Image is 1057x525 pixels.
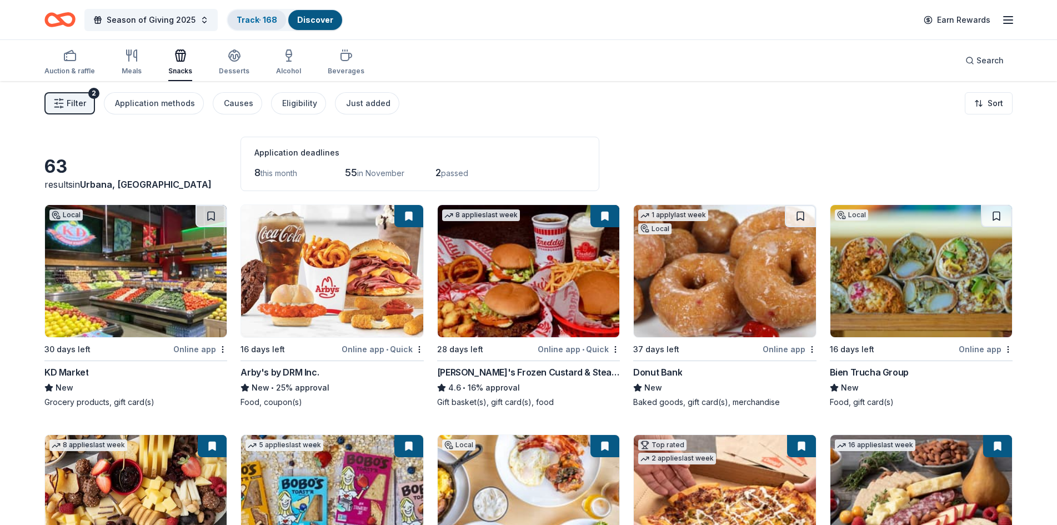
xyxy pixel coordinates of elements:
[271,92,326,114] button: Eligibility
[633,204,816,408] a: Image for Donut Bank1 applylast weekLocal37 days leftOnline appDonut BankNewBaked goods, gift car...
[241,204,423,408] a: Image for Arby's by DRM Inc.16 days leftOnline app•QuickArby's by DRM Inc.New•25% approvalFood, c...
[44,204,227,408] a: Image for KD MarketLocal30 days leftOnline appKD MarketNewGrocery products, gift card(s)
[956,49,1013,72] button: Search
[345,167,357,178] span: 55
[638,223,672,234] div: Local
[261,168,297,178] span: this month
[213,92,262,114] button: Causes
[88,88,99,99] div: 2
[830,343,874,356] div: 16 days left
[49,439,127,451] div: 8 applies last week
[638,453,716,464] div: 2 applies last week
[965,92,1013,114] button: Sort
[44,156,227,178] div: 63
[442,439,475,451] div: Local
[44,92,95,114] button: Filter2
[437,366,620,379] div: [PERSON_NAME]'s Frozen Custard & Steakburgers
[835,439,915,451] div: 16 applies last week
[44,178,227,191] div: results
[241,366,319,379] div: Arby's by DRM Inc.
[538,342,620,356] div: Online app Quick
[448,381,461,394] span: 4.6
[437,343,483,356] div: 28 days left
[644,381,662,394] span: New
[988,97,1003,110] span: Sort
[841,381,859,394] span: New
[237,15,277,24] a: Track· 168
[328,44,364,81] button: Beverages
[763,342,816,356] div: Online app
[357,168,404,178] span: in November
[84,9,218,31] button: Season of Giving 2025
[437,397,620,408] div: Gift basket(s), gift card(s), food
[437,204,620,408] a: Image for Freddy's Frozen Custard & Steakburgers8 applieslast week28 days leftOnline app•Quick[PE...
[297,15,333,24] a: Discover
[246,439,323,451] div: 5 applies last week
[252,381,269,394] span: New
[276,67,301,76] div: Alcohol
[633,343,679,356] div: 37 days left
[463,383,465,392] span: •
[272,383,274,392] span: •
[638,439,687,451] div: Top rated
[224,97,253,110] div: Causes
[342,342,424,356] div: Online app Quick
[830,397,1013,408] div: Food, gift card(s)
[44,44,95,81] button: Auction & raffle
[276,44,301,81] button: Alcohol
[830,366,909,379] div: Bien Trucha Group
[115,97,195,110] div: Application methods
[282,97,317,110] div: Eligibility
[254,167,261,178] span: 8
[80,179,212,190] span: Urbana, [GEOGRAPHIC_DATA]
[435,167,441,178] span: 2
[45,205,227,337] img: Image for KD Market
[49,209,83,221] div: Local
[441,168,468,178] span: passed
[633,366,682,379] div: Donut Bank
[346,97,390,110] div: Just added
[168,67,192,76] div: Snacks
[633,397,816,408] div: Baked goods, gift card(s), merchandise
[67,97,86,110] span: Filter
[173,342,227,356] div: Online app
[386,345,388,354] span: •
[219,44,249,81] button: Desserts
[122,67,142,76] div: Meals
[122,44,142,81] button: Meals
[227,9,343,31] button: Track· 168Discover
[634,205,815,337] img: Image for Donut Bank
[254,146,585,159] div: Application deadlines
[241,381,423,394] div: 25% approval
[168,44,192,81] button: Snacks
[438,205,619,337] img: Image for Freddy's Frozen Custard & Steakburgers
[830,204,1013,408] a: Image for Bien Trucha GroupLocal16 days leftOnline appBien Trucha GroupNewFood, gift card(s)
[328,67,364,76] div: Beverages
[959,342,1013,356] div: Online app
[335,92,399,114] button: Just added
[73,179,212,190] span: in
[104,92,204,114] button: Application methods
[56,381,73,394] span: New
[107,13,196,27] span: Season of Giving 2025
[917,10,997,30] a: Earn Rewards
[442,209,520,221] div: 8 applies last week
[44,67,95,76] div: Auction & raffle
[638,209,708,221] div: 1 apply last week
[44,397,227,408] div: Grocery products, gift card(s)
[241,205,423,337] img: Image for Arby's by DRM Inc.
[582,345,584,354] span: •
[437,381,620,394] div: 16% approval
[976,54,1004,67] span: Search
[44,7,76,33] a: Home
[219,67,249,76] div: Desserts
[241,343,285,356] div: 16 days left
[44,343,91,356] div: 30 days left
[835,209,868,221] div: Local
[241,397,423,408] div: Food, coupon(s)
[44,366,88,379] div: KD Market
[830,205,1012,337] img: Image for Bien Trucha Group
